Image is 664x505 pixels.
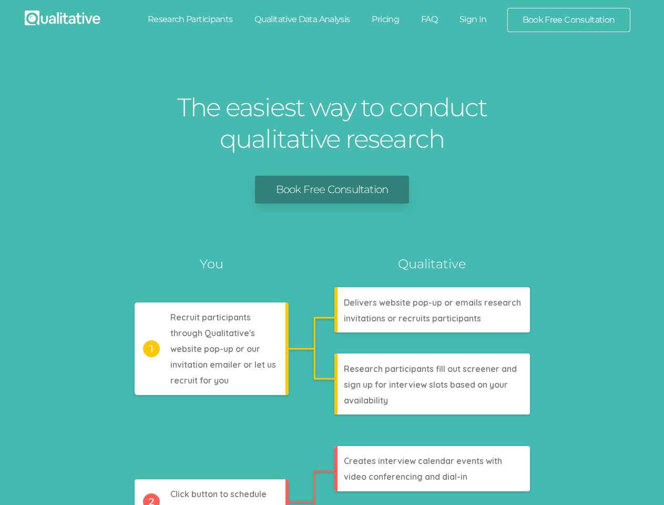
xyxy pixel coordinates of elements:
[398,256,466,271] tspan: Qualitative
[448,8,498,31] a: Sign In
[170,312,251,322] tspan: Recruit participants
[170,328,255,338] tspan: through Qualitative's
[175,92,490,155] h1: The easiest way to conduct qualitative research
[243,8,361,31] a: Qualitative Data Analysis
[344,379,508,390] tspan: sign up for interview slots based on your
[344,363,517,374] tspan: Research participants fill out screener and
[508,8,630,32] a: Book Free Consultation
[361,8,410,31] a: Pricing
[255,176,409,204] a: Book Free Consultation
[170,489,267,499] tspan: Click button to schedule
[611,454,664,505] iframe: Chat Widget
[344,456,502,466] tspan: Creates interview calendar events with
[344,471,467,482] tspan: video conferencing and dial-in
[410,8,448,31] a: FAQ
[170,375,229,386] tspan: recruit for you
[344,297,521,308] tspan: Delivers website pop-up or emails research
[25,11,100,25] img: Qualitative
[149,343,153,355] tspan: 1
[137,8,244,31] a: Research Participants
[344,313,481,324] tspan: invitations or recruits participants
[200,256,223,271] tspan: You
[344,395,388,406] tspan: availability
[170,344,260,354] tspan: website pop-up or our
[170,359,276,370] tspan: invitation emailer or let us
